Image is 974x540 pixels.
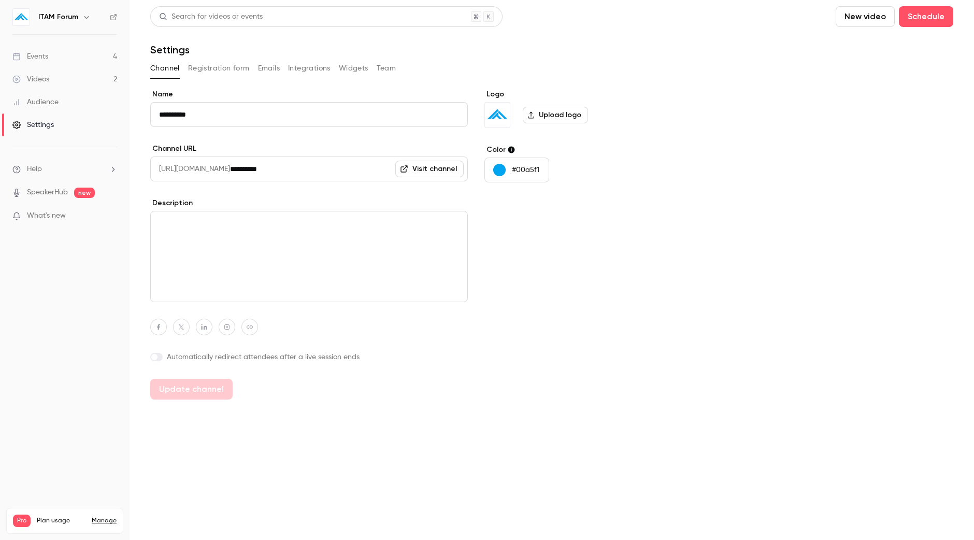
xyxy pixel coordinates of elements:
[484,89,643,100] label: Logo
[150,198,468,208] label: Description
[395,161,464,177] a: Visit channel
[150,352,468,362] label: Automatically redirect attendees after a live session ends
[484,89,643,128] section: Logo
[12,97,59,107] div: Audience
[150,157,230,181] span: [URL][DOMAIN_NAME]
[159,11,263,22] div: Search for videos or events
[523,107,588,123] label: Upload logo
[258,60,280,77] button: Emails
[12,51,48,62] div: Events
[37,517,85,525] span: Plan usage
[105,211,117,221] iframe: Noticeable Trigger
[188,60,250,77] button: Registration form
[12,74,49,84] div: Videos
[27,210,66,221] span: What's new
[836,6,895,27] button: New video
[150,60,180,77] button: Channel
[150,44,190,56] h1: Settings
[512,165,539,175] p: #00a5f1
[92,517,117,525] a: Manage
[150,89,468,100] label: Name
[339,60,368,77] button: Widgets
[484,158,549,182] button: #00a5f1
[27,164,42,175] span: Help
[74,188,95,198] span: new
[13,515,31,527] span: Pro
[38,12,78,22] h6: ITAM Forum
[27,187,68,198] a: SpeakerHub
[13,9,30,25] img: ITAM Forum
[12,120,54,130] div: Settings
[484,145,643,155] label: Color
[288,60,331,77] button: Integrations
[150,144,468,154] label: Channel URL
[377,60,396,77] button: Team
[899,6,953,27] button: Schedule
[485,103,510,127] img: ITAM Forum
[12,164,117,175] li: help-dropdown-opener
